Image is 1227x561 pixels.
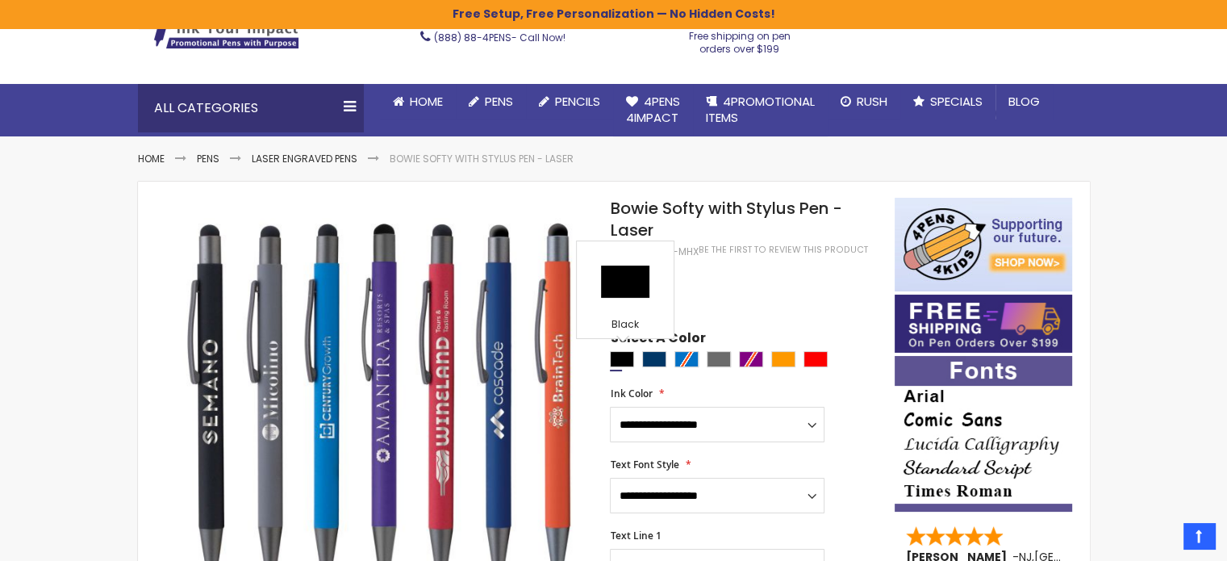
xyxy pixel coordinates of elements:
a: Rush [828,84,900,119]
a: 4Pens4impact [613,84,693,136]
a: Specials [900,84,995,119]
a: Pens [456,84,526,119]
img: 4pens 4 kids [895,198,1072,291]
div: Red [803,351,828,367]
span: Rush [857,93,887,110]
div: Orange [771,351,795,367]
a: Home [138,152,165,165]
span: 4Pens 4impact [626,93,680,126]
div: Grey [707,351,731,367]
a: Be the first to review this product [698,244,867,256]
span: Pens [485,93,513,110]
img: font-personalization-examples [895,356,1072,512]
span: Ink Color [610,387,652,400]
img: Free shipping on orders over $199 [895,295,1072,353]
a: Pens [197,152,219,165]
div: Free shipping on pen orders over $199 [672,23,808,56]
a: Pencils [526,84,613,119]
span: Pencils [555,93,600,110]
a: Home [380,84,456,119]
a: (888) 88-4PENS [434,31,511,44]
a: Blog [995,84,1053,119]
div: Black [581,318,670,334]
span: Text Line 1 [610,529,661,542]
span: - Call Now! [434,31,566,44]
a: Top [1183,523,1215,549]
a: 4PROMOTIONALITEMS [693,84,828,136]
span: Specials [930,93,983,110]
span: Blog [1008,93,1040,110]
span: Text Font Style [610,458,678,471]
a: Laser Engraved Pens [252,152,357,165]
div: Black [610,351,634,367]
span: Home [410,93,443,110]
span: Bowie Softy with Stylus Pen - Laser [610,197,841,241]
span: Select A Color [610,329,705,351]
li: Bowie Softy with Stylus Pen - Laser [390,153,574,165]
div: Navy Blue [642,351,666,367]
div: All Categories [138,84,364,132]
span: 4PROMOTIONAL ITEMS [706,93,815,126]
